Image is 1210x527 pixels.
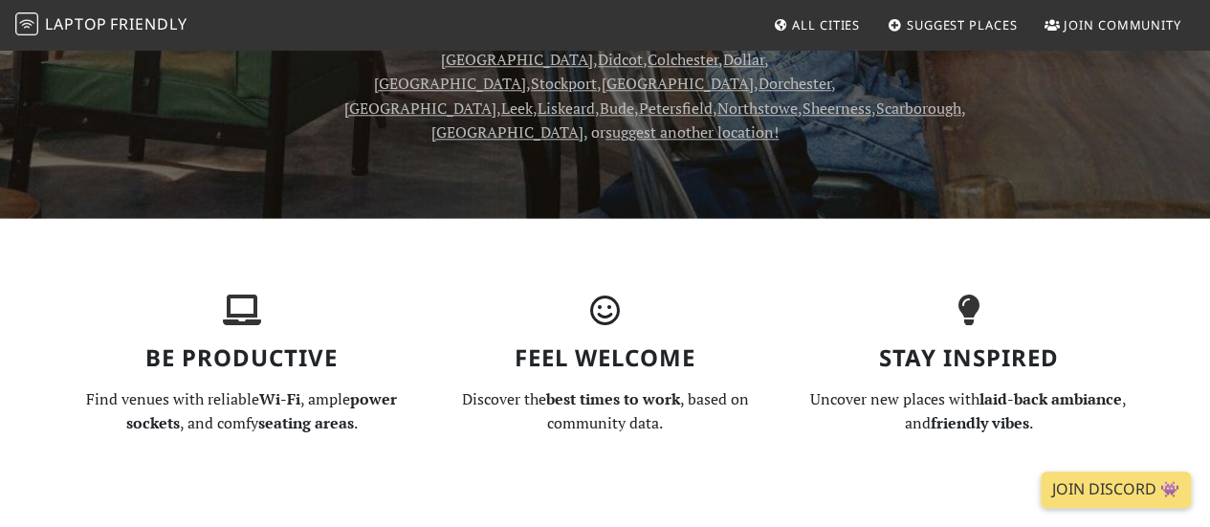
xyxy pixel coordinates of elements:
[602,73,754,94] a: [GEOGRAPHIC_DATA]
[723,49,764,70] a: Dollar
[45,13,107,34] span: Laptop
[639,98,713,119] a: Petersfield
[374,73,526,94] a: [GEOGRAPHIC_DATA]
[1041,472,1191,508] a: Join Discord 👾
[799,387,1139,436] p: Uncover new places with , and .
[258,412,354,433] strong: seating areas
[931,412,1029,433] strong: friendly vibes
[441,49,593,70] a: [GEOGRAPHIC_DATA]
[538,98,595,119] a: Liskeard
[1064,16,1181,33] span: Join Community
[803,98,871,119] a: Sheerness
[880,8,1025,42] a: Suggest Places
[259,388,300,409] strong: Wi-Fi
[435,344,776,372] h3: Feel Welcome
[1037,8,1189,42] a: Join Community
[759,73,831,94] a: Dorchester
[907,16,1018,33] span: Suggest Places
[648,49,718,70] a: Colchester
[546,388,680,409] strong: best times to work
[876,98,961,119] a: Scarborough
[15,9,187,42] a: LaptopFriendly LaptopFriendly
[799,344,1139,372] h3: Stay Inspired
[110,13,187,34] span: Friendly
[792,16,860,33] span: All Cities
[72,387,412,436] p: Find venues with reliable , ample , and comfy .
[765,8,868,42] a: All Cities
[979,388,1122,409] strong: laid-back ambiance
[605,121,779,143] a: suggest another location!
[717,98,798,119] a: Northstowe
[344,98,496,119] a: [GEOGRAPHIC_DATA]
[531,73,597,94] a: Stockport
[431,121,583,143] a: [GEOGRAPHIC_DATA]
[598,49,643,70] a: Didcot
[15,12,38,35] img: LaptopFriendly
[600,98,634,119] a: Bude
[72,344,412,372] h3: Be Productive
[435,387,776,436] p: Discover the , based on community data.
[501,98,533,119] a: Leek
